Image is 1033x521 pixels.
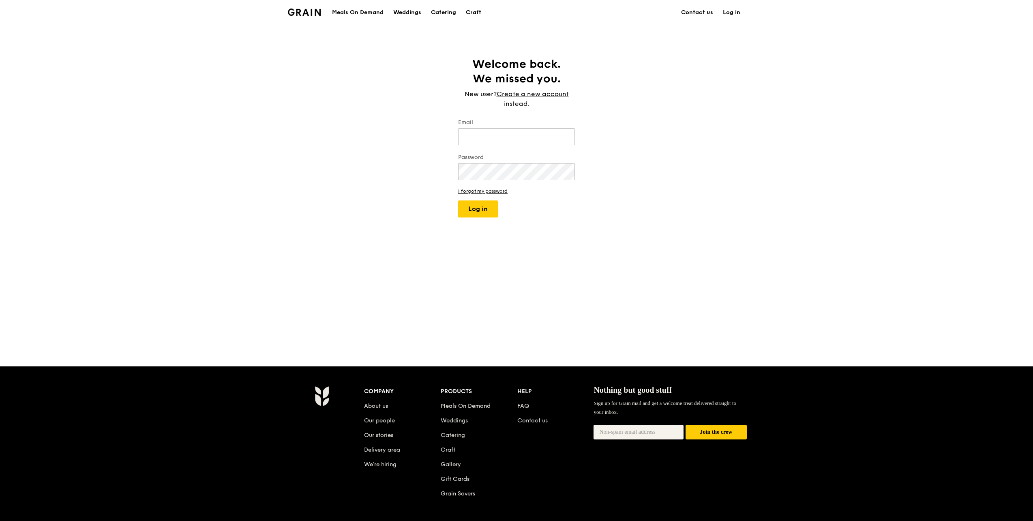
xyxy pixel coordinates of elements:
[441,446,455,453] a: Craft
[504,100,529,108] span: instead.
[676,0,718,25] a: Contact us
[458,188,575,194] a: I forgot my password
[466,0,481,25] div: Craft
[465,90,497,98] span: New user?
[458,118,575,127] label: Email
[458,57,575,86] h1: Welcome back. We missed you.
[441,476,469,482] a: Gift Cards
[288,9,321,16] img: Grain
[594,425,684,439] input: Non-spam email address
[458,200,498,217] button: Log in
[364,417,395,424] a: Our people
[431,0,456,25] div: Catering
[441,432,465,439] a: Catering
[441,490,475,497] a: Grain Savers
[315,386,329,406] img: Grain
[441,461,461,468] a: Gallery
[364,432,393,439] a: Our stories
[517,417,548,424] a: Contact us
[441,417,468,424] a: Weddings
[497,89,569,99] a: Create a new account
[517,386,594,397] div: Help
[441,403,491,409] a: Meals On Demand
[364,446,400,453] a: Delivery area
[458,153,575,161] label: Password
[388,0,426,25] a: Weddings
[364,403,388,409] a: About us
[332,0,384,25] div: Meals On Demand
[461,0,486,25] a: Craft
[594,400,736,415] span: Sign up for Grain mail and get a welcome treat delivered straight to your inbox.
[718,0,745,25] a: Log in
[364,461,396,468] a: We’re hiring
[393,0,421,25] div: Weddings
[594,385,672,394] span: Nothing but good stuff
[364,386,441,397] div: Company
[686,425,747,440] button: Join the crew
[426,0,461,25] a: Catering
[517,403,529,409] a: FAQ
[441,386,517,397] div: Products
